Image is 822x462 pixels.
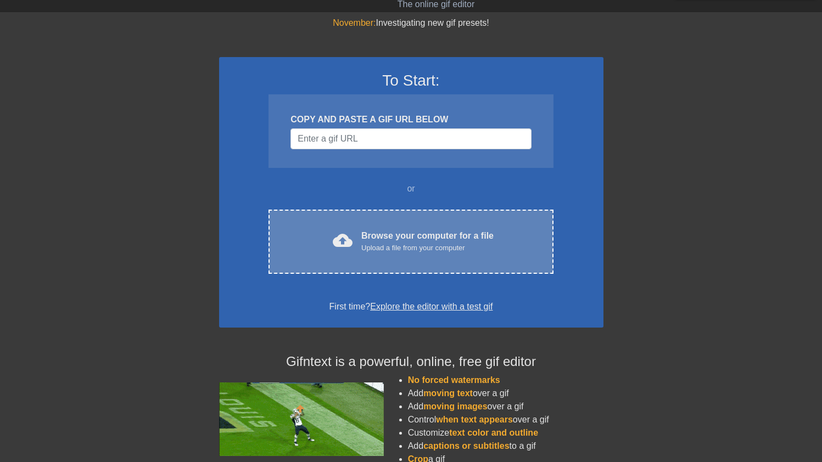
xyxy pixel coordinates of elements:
[408,440,603,453] li: Add to a gif
[290,113,531,126] div: COPY AND PASTE A GIF URL BELOW
[219,16,603,30] div: Investigating new gif presets!
[408,387,603,400] li: Add over a gif
[423,388,473,398] span: moving text
[333,18,376,27] span: November:
[290,128,531,149] input: Username
[408,426,603,440] li: Customize
[408,400,603,413] li: Add over a gif
[408,375,500,385] span: No forced watermarks
[449,428,538,437] span: text color and outline
[219,382,384,456] img: football_small.gif
[408,413,603,426] li: Control over a gif
[370,302,493,311] a: Explore the editor with a test gif
[436,415,513,424] span: when text appears
[423,402,487,411] span: moving images
[248,182,575,195] div: or
[219,354,603,370] h4: Gifntext is a powerful, online, free gif editor
[233,300,589,313] div: First time?
[333,230,353,250] span: cloud_upload
[361,229,494,253] div: Browse your computer for a file
[423,441,509,450] span: captions or subtitles
[233,71,589,90] h3: To Start:
[361,243,494,253] div: Upload a file from your computer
